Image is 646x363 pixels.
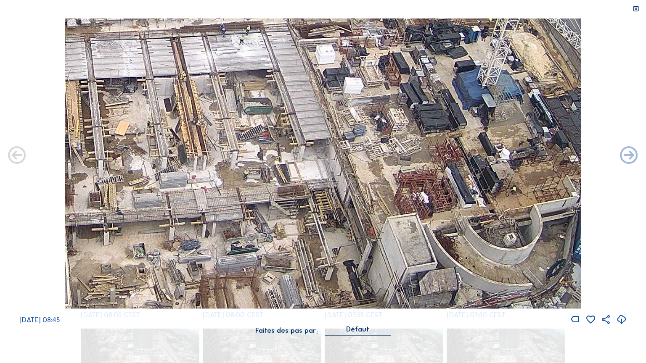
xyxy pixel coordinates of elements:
i: Forward [6,145,28,167]
div: Défaut [325,325,391,335]
span: [DATE] 08:45 [19,315,60,324]
i: Back [618,145,640,167]
img: Image [65,18,582,309]
div: Défaut [346,325,369,333]
div: Faites des pas par: [255,327,318,334]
